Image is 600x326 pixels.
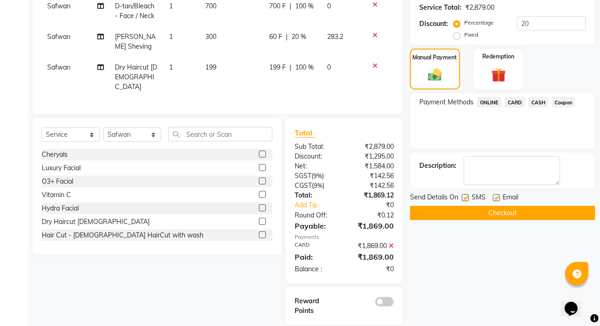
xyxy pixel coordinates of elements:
img: _cash.svg [424,67,446,83]
span: 9% [313,172,322,179]
label: Manual Payment [413,53,457,62]
span: | [290,1,292,11]
span: 199 [205,63,216,71]
div: O3+ Facial [42,177,73,186]
div: Vitamin C [42,190,71,200]
div: Hydra Facial [42,204,79,213]
div: Payments [295,233,394,241]
div: ₹1,869.00 [344,241,401,251]
div: Net: [288,161,344,171]
div: Service Total: [419,3,461,13]
div: Reward Points [288,296,344,316]
span: Coupon [552,97,575,108]
span: 1 [169,63,173,71]
div: Round Off: [288,211,344,220]
span: Safwan [47,32,70,41]
div: ₹1,584.00 [344,161,401,171]
div: Paid: [288,251,344,262]
div: Sub Total: [288,142,344,152]
label: Fixed [464,31,478,39]
span: D-tan/Bleach - Face / Neck [115,2,154,20]
img: _gift.svg [487,66,511,84]
span: 283.2 [328,32,344,41]
label: Percentage [464,19,494,27]
div: ₹0 [354,200,401,210]
div: ₹0.12 [344,211,401,220]
div: ₹0 [344,264,401,274]
span: 300 [205,32,216,41]
span: [PERSON_NAME] Sheving [115,32,156,51]
span: Safwan [47,2,70,10]
div: Balance : [288,264,344,274]
a: Add Tip [288,200,354,210]
span: 100 % [296,1,314,11]
input: Search or Scan [168,127,272,141]
div: ( ) [288,171,344,181]
div: Total: [288,191,344,200]
span: Total [295,128,316,138]
span: CARD [505,97,525,108]
span: 0 [328,2,331,10]
div: Payable: [288,220,344,231]
span: Safwan [47,63,70,71]
iframe: chat widget [561,289,591,317]
span: 20 % [292,32,307,42]
span: 9% [314,182,322,189]
span: Payment Methods [419,97,474,107]
span: ONLINE [477,97,501,108]
span: | [286,32,288,42]
div: ₹1,869.00 [344,220,401,231]
div: CARD [288,241,344,251]
div: ₹2,879.00 [465,3,494,13]
div: Cheryals [42,150,68,160]
div: Discount: [288,152,344,161]
span: Email [503,192,518,204]
button: Checkout [410,206,595,220]
div: Description: [419,161,456,171]
div: Dry Haircut [DEMOGRAPHIC_DATA] [42,217,150,227]
div: ₹1,869.00 [344,251,401,262]
span: 199 F [270,63,286,72]
span: | [290,63,292,72]
div: Discount: [419,19,448,29]
span: 1 [169,2,173,10]
div: ₹1,295.00 [344,152,401,161]
span: 0 [328,63,331,71]
span: SGST [295,172,311,180]
span: 60 F [270,32,283,42]
span: Dry Haircut [DEMOGRAPHIC_DATA] [115,63,157,91]
span: 700 F [270,1,286,11]
label: Redemption [483,52,515,61]
div: ₹1,869.12 [344,191,401,200]
span: 1 [169,32,173,41]
span: CGST [295,181,312,190]
div: Hair Cut - [DEMOGRAPHIC_DATA] HairCut with wash [42,230,203,240]
span: SMS [472,192,486,204]
span: 100 % [296,63,314,72]
div: ( ) [288,181,344,191]
div: ₹142.56 [344,181,401,191]
span: CASH [529,97,549,108]
span: 700 [205,2,216,10]
span: Send Details On [410,192,458,204]
div: ₹142.56 [344,171,401,181]
div: ₹2,879.00 [344,142,401,152]
div: Luxury Facial [42,163,81,173]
